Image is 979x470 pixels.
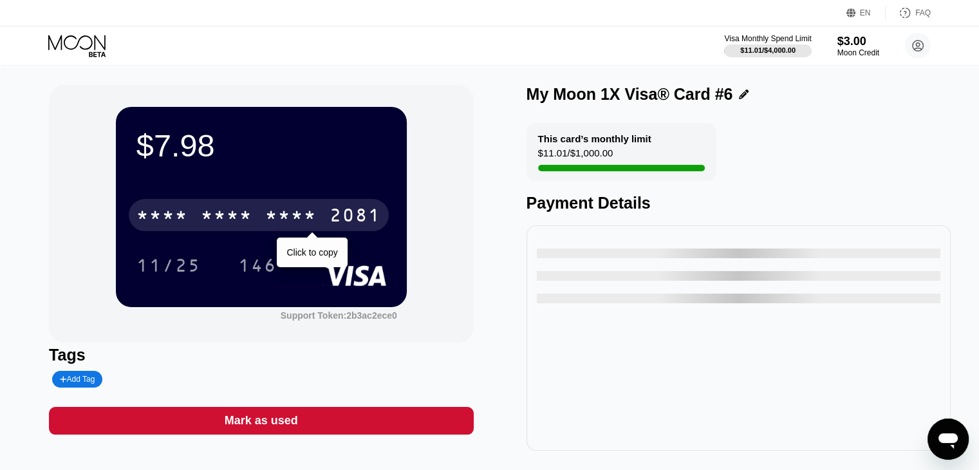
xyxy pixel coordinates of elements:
[127,249,210,281] div: 11/25
[52,371,102,388] div: Add Tag
[286,247,337,258] div: Click to copy
[281,310,397,321] div: Support Token: 2b3ac2ece0
[928,418,969,460] iframe: Button to launch messaging window
[330,207,381,227] div: 2081
[837,48,879,57] div: Moon Credit
[538,133,651,144] div: This card’s monthly limit
[846,6,886,19] div: EN
[49,407,473,435] div: Mark as used
[228,249,286,281] div: 146
[527,194,951,212] div: Payment Details
[837,35,879,48] div: $3.00
[724,34,811,57] div: Visa Monthly Spend Limit$11.01/$4,000.00
[527,85,733,104] div: My Moon 1X Visa® Card #6
[837,35,879,57] div: $3.00Moon Credit
[225,413,298,428] div: Mark as used
[860,8,871,17] div: EN
[238,257,277,277] div: 146
[136,257,201,277] div: 11/25
[724,34,811,43] div: Visa Monthly Spend Limit
[886,6,931,19] div: FAQ
[60,375,95,384] div: Add Tag
[49,346,473,364] div: Tags
[136,127,386,164] div: $7.98
[538,147,613,165] div: $11.01 / $1,000.00
[740,46,796,54] div: $11.01 / $4,000.00
[915,8,931,17] div: FAQ
[281,310,397,321] div: Support Token:2b3ac2ece0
